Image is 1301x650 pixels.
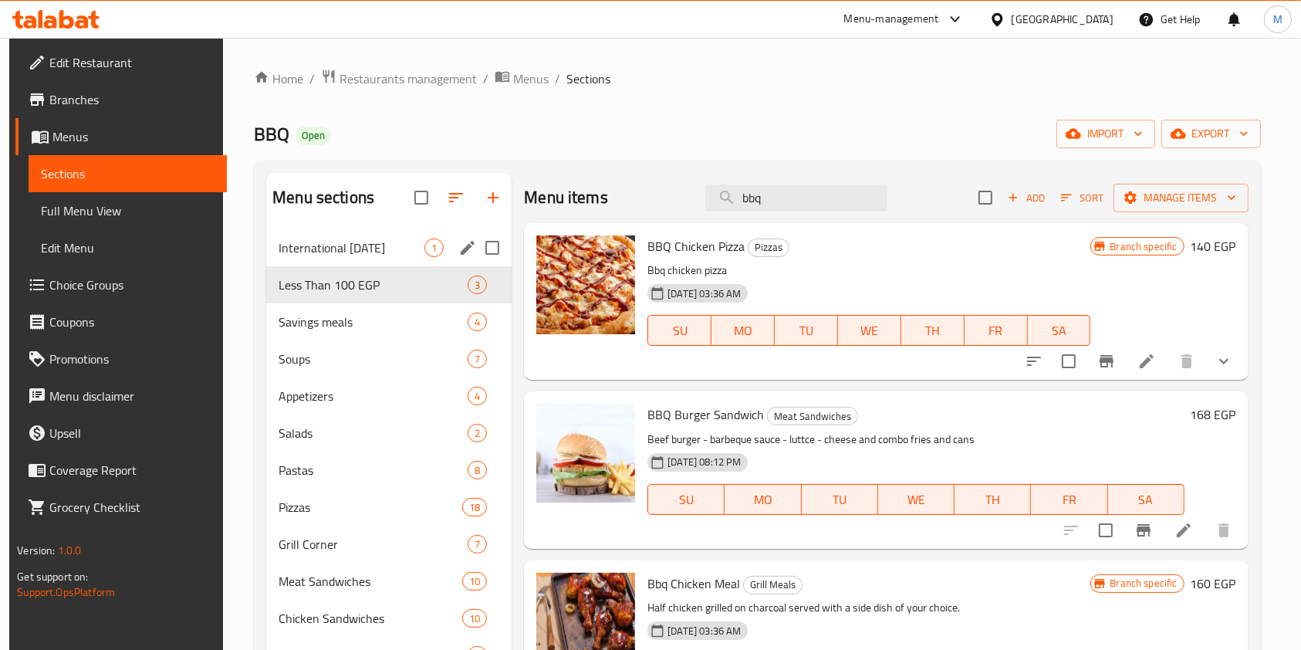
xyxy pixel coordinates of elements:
[279,461,468,479] span: Pastas
[1168,343,1205,380] button: delete
[462,572,487,591] div: items
[463,611,486,626] span: 10
[838,315,901,346] button: WE
[1191,404,1236,425] h6: 168 EGP
[1174,124,1249,144] span: export
[463,574,486,589] span: 10
[524,186,608,209] h2: Menu items
[475,179,512,216] button: Add section
[711,315,775,346] button: MO
[279,609,462,628] span: Chicken Sandwiches
[468,535,487,554] div: items
[775,315,838,346] button: TU
[1114,489,1178,511] span: SA
[647,315,711,346] button: SU
[748,239,789,257] div: Pizzas
[15,81,227,118] a: Branches
[340,69,477,88] span: Restaurants management
[647,572,740,595] span: Bbq Chicken Meal
[254,69,303,88] a: Home
[536,235,635,334] img: BBQ Chicken Pizza
[536,404,635,503] img: BBQ Burger Sandwich
[661,455,747,469] span: [DATE] 08:12 PM
[279,424,468,442] div: Salads
[743,576,803,594] div: Grill Meals
[456,236,479,259] button: edit
[878,484,955,515] button: WE
[1002,186,1051,210] span: Add item
[266,563,512,600] div: Meat Sandwiches10
[468,315,486,330] span: 4
[29,155,227,192] a: Sections
[961,489,1025,511] span: TH
[647,261,1090,280] p: Bbq chicken pizza
[1103,239,1183,254] span: Branch specific
[266,600,512,637] div: Chicken Sandwiches10
[647,484,725,515] button: SU
[1108,484,1184,515] button: SA
[955,484,1031,515] button: TH
[1061,189,1103,207] span: Sort
[971,320,1022,342] span: FR
[309,69,315,88] li: /
[266,229,512,266] div: International [DATE]1edit
[1113,184,1249,212] button: Manage items
[49,461,215,479] span: Coverage Report
[438,179,475,216] span: Sort sections
[29,192,227,229] a: Full Menu View
[49,498,215,516] span: Grocery Checklist
[781,320,832,342] span: TU
[654,320,705,342] span: SU
[907,320,958,342] span: TH
[17,540,55,560] span: Version:
[1051,186,1113,210] span: Sort items
[744,576,802,594] span: Grill Meals
[1002,186,1051,210] button: Add
[654,489,718,511] span: SU
[49,350,215,368] span: Promotions
[661,624,747,638] span: [DATE] 03:36 AM
[15,303,227,340] a: Coupons
[279,239,424,257] div: International Potato Day
[1090,514,1122,547] span: Select to update
[555,69,560,88] li: /
[661,286,747,301] span: [DATE] 03:36 AM
[647,235,745,258] span: BBQ Chicken Pizza
[279,350,468,368] div: Soups
[468,461,487,479] div: items
[49,90,215,109] span: Branches
[1057,186,1107,210] button: Sort
[1034,320,1085,342] span: SA
[901,315,965,346] button: TH
[1174,521,1193,540] a: Edit menu item
[468,350,487,368] div: items
[483,69,488,88] li: /
[266,303,512,340] div: Savings meals4
[1103,576,1183,591] span: Branch specific
[1205,343,1242,380] button: show more
[1125,512,1162,549] button: Branch-specific-item
[15,266,227,303] a: Choice Groups
[808,489,872,511] span: TU
[41,164,215,183] span: Sections
[41,201,215,220] span: Full Menu View
[468,352,486,367] span: 7
[1012,11,1113,28] div: [GEOGRAPHIC_DATA]
[468,537,486,552] span: 7
[705,185,887,212] input: search
[495,69,549,89] a: Menus
[15,340,227,377] a: Promotions
[266,377,512,415] div: Appetizers4
[49,424,215,442] span: Upsell
[463,500,486,515] span: 18
[279,387,468,405] span: Appetizers
[15,44,227,81] a: Edit Restaurant
[468,276,487,294] div: items
[279,276,468,294] div: Less Than 100 EGP
[254,117,289,151] span: BBQ
[58,540,82,560] span: 1.0.0
[1161,120,1261,148] button: export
